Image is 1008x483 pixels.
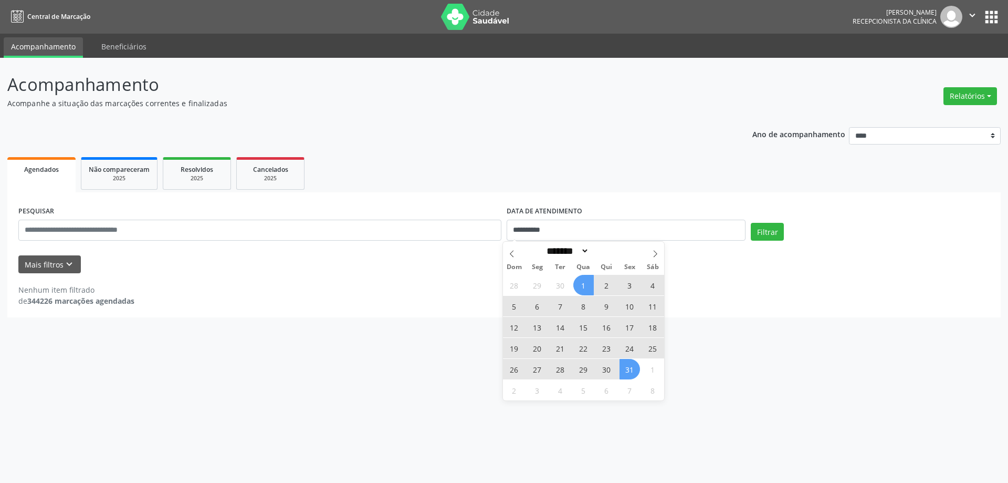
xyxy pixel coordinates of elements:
[504,296,524,316] span: Outubro 5, 2025
[7,98,702,109] p: Acompanhe a situação das marcações correntes e finalizadas
[573,359,594,379] span: Outubro 29, 2025
[550,275,571,295] span: Setembro 30, 2025
[573,380,594,400] span: Novembro 5, 2025
[64,259,75,270] i: keyboard_arrow_down
[549,264,572,271] span: Ter
[643,380,663,400] span: Novembro 8, 2025
[527,275,548,295] span: Setembro 29, 2025
[619,338,640,358] span: Outubro 24, 2025
[853,17,937,26] span: Recepcionista da clínica
[18,295,134,306] div: de
[24,165,59,174] span: Agendados
[244,174,297,182] div: 2025
[982,8,1001,26] button: apps
[619,380,640,400] span: Novembro 7, 2025
[643,275,663,295] span: Outubro 4, 2025
[967,9,978,21] i: 
[527,359,548,379] span: Outubro 27, 2025
[18,203,54,220] label: PESQUISAR
[550,380,571,400] span: Novembro 4, 2025
[596,275,617,295] span: Outubro 2, 2025
[527,380,548,400] span: Novembro 3, 2025
[596,380,617,400] span: Novembro 6, 2025
[641,264,664,271] span: Sáb
[27,296,134,306] strong: 344226 marcações agendadas
[596,338,617,358] span: Outubro 23, 2025
[503,264,526,271] span: Dom
[527,296,548,316] span: Outubro 6, 2025
[572,264,595,271] span: Qua
[573,317,594,337] span: Outubro 15, 2025
[619,359,640,379] span: Outubro 31, 2025
[619,275,640,295] span: Outubro 3, 2025
[18,255,81,274] button: Mais filtroskeyboard_arrow_down
[595,264,618,271] span: Qui
[643,296,663,316] span: Outubro 11, 2025
[27,12,90,21] span: Central de Marcação
[596,317,617,337] span: Outubro 16, 2025
[504,359,524,379] span: Outubro 26, 2025
[253,165,288,174] span: Cancelados
[643,359,663,379] span: Novembro 1, 2025
[619,296,640,316] span: Outubro 10, 2025
[943,87,997,105] button: Relatórios
[618,264,641,271] span: Sex
[527,317,548,337] span: Outubro 13, 2025
[751,223,784,241] button: Filtrar
[507,203,582,220] label: DATA DE ATENDIMENTO
[550,296,571,316] span: Outubro 7, 2025
[7,71,702,98] p: Acompanhamento
[550,338,571,358] span: Outubro 21, 2025
[504,380,524,400] span: Novembro 2, 2025
[171,174,223,182] div: 2025
[940,6,962,28] img: img
[89,165,150,174] span: Não compareceram
[504,338,524,358] span: Outubro 19, 2025
[853,8,937,17] div: [PERSON_NAME]
[573,275,594,295] span: Outubro 1, 2025
[18,284,134,295] div: Nenhum item filtrado
[752,127,845,140] p: Ano de acompanhamento
[7,8,90,25] a: Central de Marcação
[94,37,154,56] a: Beneficiários
[962,6,982,28] button: 
[596,359,617,379] span: Outubro 30, 2025
[589,245,624,256] input: Year
[181,165,213,174] span: Resolvidos
[643,317,663,337] span: Outubro 18, 2025
[527,338,548,358] span: Outubro 20, 2025
[504,275,524,295] span: Setembro 28, 2025
[504,317,524,337] span: Outubro 12, 2025
[4,37,83,58] a: Acompanhamento
[526,264,549,271] span: Seg
[89,174,150,182] div: 2025
[573,296,594,316] span: Outubro 8, 2025
[550,317,571,337] span: Outubro 14, 2025
[619,317,640,337] span: Outubro 17, 2025
[543,245,590,256] select: Month
[550,359,571,379] span: Outubro 28, 2025
[643,338,663,358] span: Outubro 25, 2025
[596,296,617,316] span: Outubro 9, 2025
[573,338,594,358] span: Outubro 22, 2025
